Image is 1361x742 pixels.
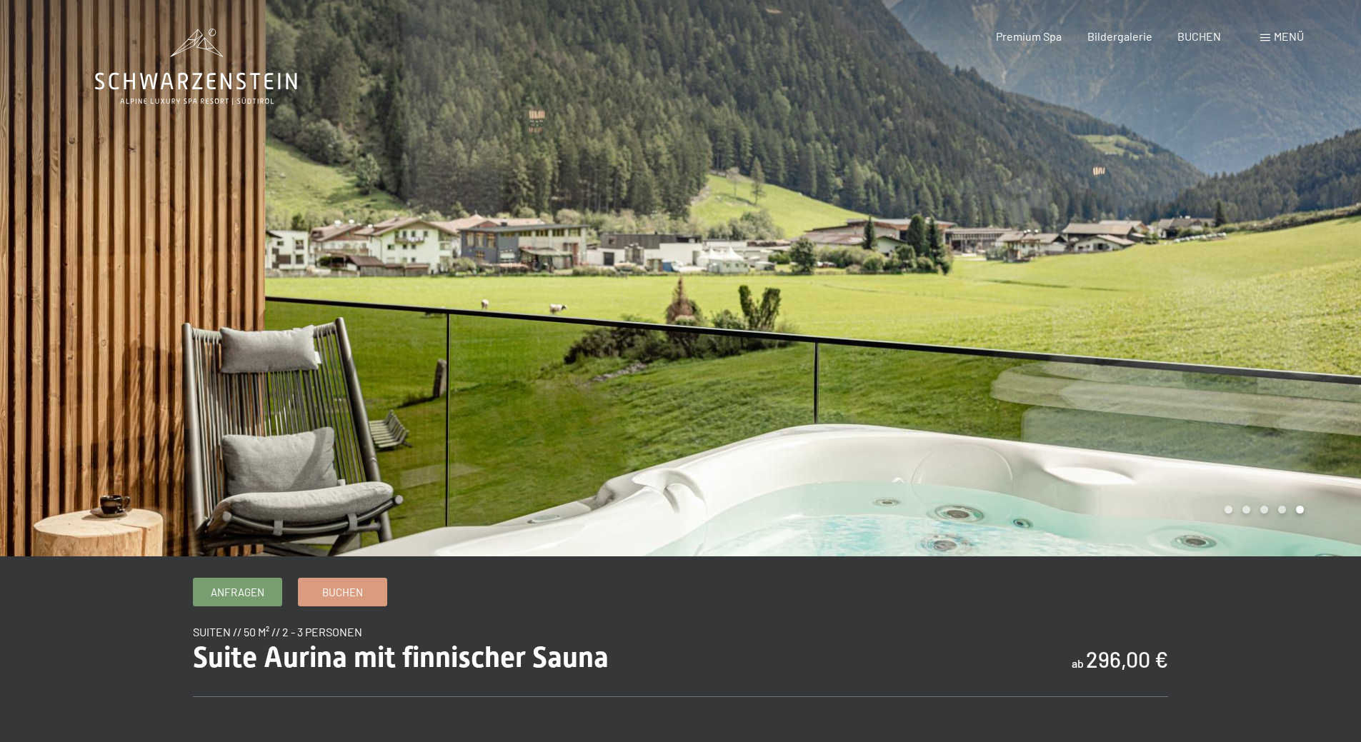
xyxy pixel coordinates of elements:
span: Menü [1274,29,1304,43]
a: BUCHEN [1177,29,1221,43]
span: ab [1072,656,1084,670]
a: Anfragen [194,578,281,606]
a: Buchen [299,578,387,606]
a: Premium Spa [996,29,1062,43]
span: Buchen [322,585,363,600]
b: 296,00 € [1086,646,1168,672]
a: Bildergalerie [1087,29,1152,43]
span: Suite Aurina mit finnischer Sauna [193,641,609,674]
span: Suiten // 50 m² // 2 - 3 Personen [193,625,362,638]
span: Anfragen [211,585,264,600]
